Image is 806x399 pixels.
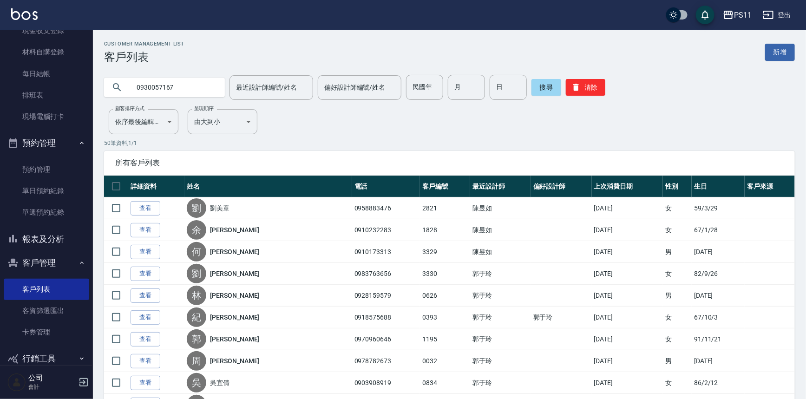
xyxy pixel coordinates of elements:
[663,285,692,307] td: 男
[210,247,259,256] a: [PERSON_NAME]
[352,263,420,285] td: 0983763656
[131,245,160,259] a: 查看
[4,106,89,127] a: 現場電腦打卡
[592,328,663,350] td: [DATE]
[592,372,663,394] td: [DATE]
[470,307,531,328] td: 郭于玲
[663,197,692,219] td: 女
[663,219,692,241] td: 女
[592,176,663,197] th: 上次消費日期
[4,63,89,85] a: 每日結帳
[470,285,531,307] td: 郭于玲
[210,378,229,387] a: 吳宜倩
[765,44,795,61] a: 新增
[420,263,470,285] td: 3330
[187,242,206,262] div: 何
[187,307,206,327] div: 紀
[210,334,259,344] a: [PERSON_NAME]
[470,372,531,394] td: 郭于玲
[109,109,178,134] div: 依序最後編輯時間
[352,350,420,372] td: 0978782673
[420,219,470,241] td: 1828
[4,159,89,180] a: 預約管理
[352,372,420,394] td: 0903908919
[531,176,592,197] th: 偏好設計師
[4,180,89,202] a: 單日預約紀錄
[28,383,76,391] p: 會計
[592,263,663,285] td: [DATE]
[115,158,784,168] span: 所有客戶列表
[692,350,745,372] td: [DATE]
[566,79,605,96] button: 清除
[4,347,89,371] button: 行銷工具
[210,313,259,322] a: [PERSON_NAME]
[663,263,692,285] td: 女
[692,197,745,219] td: 59/3/29
[104,51,184,64] h3: 客戶列表
[470,176,531,197] th: 最近設計師
[734,9,752,21] div: PS11
[187,286,206,305] div: 林
[210,356,259,366] a: [PERSON_NAME]
[352,328,420,350] td: 0970960646
[692,219,745,241] td: 67/1/28
[4,321,89,343] a: 卡券管理
[4,85,89,106] a: 排班表
[696,6,714,24] button: save
[352,241,420,263] td: 0910173313
[7,373,26,392] img: Person
[759,7,795,24] button: 登出
[188,109,257,134] div: 由大到小
[210,203,229,213] a: 劉美章
[4,20,89,41] a: 現金收支登錄
[420,328,470,350] td: 1195
[745,176,795,197] th: 客戶來源
[131,223,160,237] a: 查看
[210,291,259,300] a: [PERSON_NAME]
[592,285,663,307] td: [DATE]
[692,241,745,263] td: [DATE]
[187,373,206,392] div: 吳
[131,310,160,325] a: 查看
[28,373,76,383] h5: 公司
[352,219,420,241] td: 0910232283
[210,225,259,235] a: [PERSON_NAME]
[470,219,531,241] td: 陳昱如
[104,41,184,47] h2: Customer Management List
[531,307,592,328] td: 郭于玲
[692,372,745,394] td: 86/2/12
[130,75,217,100] input: 搜尋關鍵字
[592,307,663,328] td: [DATE]
[194,105,214,112] label: 呈現順序
[352,307,420,328] td: 0918575688
[470,328,531,350] td: 郭于玲
[470,197,531,219] td: 陳昱如
[470,263,531,285] td: 郭于玲
[352,285,420,307] td: 0928159579
[128,176,184,197] th: 詳細資料
[131,288,160,303] a: 查看
[470,350,531,372] td: 郭于玲
[663,307,692,328] td: 女
[420,241,470,263] td: 3329
[420,372,470,394] td: 0834
[420,197,470,219] td: 2821
[692,328,745,350] td: 91/11/21
[184,176,352,197] th: 姓名
[470,241,531,263] td: 陳昱如
[719,6,755,25] button: PS11
[663,328,692,350] td: 女
[131,376,160,390] a: 查看
[692,176,745,197] th: 生日
[4,227,89,251] button: 報表及分析
[663,350,692,372] td: 男
[663,372,692,394] td: 女
[352,197,420,219] td: 0958883476
[663,176,692,197] th: 性別
[4,202,89,223] a: 單週預約紀錄
[4,300,89,321] a: 客資篩選匯出
[131,201,160,216] a: 查看
[11,8,38,20] img: Logo
[531,79,561,96] button: 搜尋
[692,263,745,285] td: 82/9/26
